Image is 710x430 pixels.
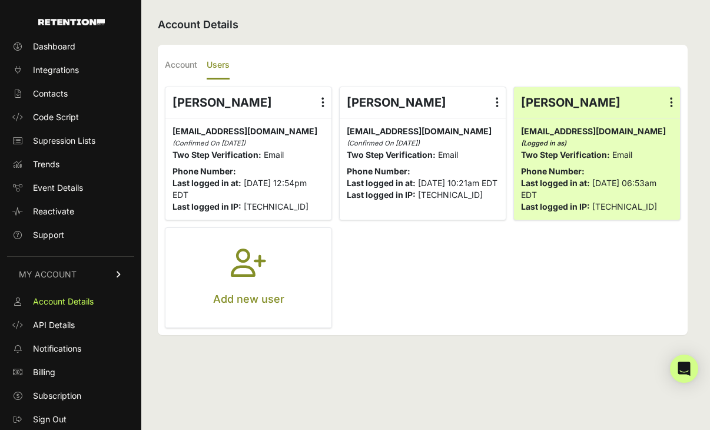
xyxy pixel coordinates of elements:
a: Contacts [7,84,134,103]
span: Dashboard [33,41,75,52]
strong: Phone Number: [347,166,410,176]
a: Notifications [7,339,134,358]
span: [EMAIL_ADDRESS][DOMAIN_NAME] [347,126,492,136]
strong: Phone Number: [521,166,585,176]
a: Event Details [7,178,134,197]
span: Event Details [33,182,83,194]
label: Users [207,52,230,80]
span: Email [438,150,458,160]
a: Subscription [7,386,134,405]
strong: Phone Number: [172,166,236,176]
a: Sign Out [7,410,134,429]
span: Sign Out [33,414,67,425]
span: Email [264,150,284,160]
span: MY ACCOUNT [19,269,77,280]
p: Add new user [213,291,284,307]
i: (Confirmed On [DATE]) [347,139,420,147]
span: [TECHNICAL_ID] [418,190,483,200]
span: [TECHNICAL_ID] [592,201,657,211]
a: Dashboard [7,37,134,56]
span: Email [612,150,632,160]
div: [PERSON_NAME] [514,87,680,118]
button: Add new user [165,228,331,328]
a: Account Details [7,292,134,311]
span: Code Script [33,111,79,123]
strong: Last logged in IP: [521,201,590,211]
strong: Last logged in at: [347,178,416,188]
span: Support [33,229,64,241]
span: Billing [33,366,55,378]
a: Supression Lists [7,131,134,150]
i: (Logged in as) [521,139,566,147]
a: Billing [7,363,134,382]
strong: Two Step Verification: [172,150,261,160]
strong: Last logged in at: [172,178,241,188]
a: Code Script [7,108,134,127]
a: MY ACCOUNT [7,256,134,292]
span: Reactivate [33,206,74,217]
span: Contacts [33,88,68,100]
label: Account [165,52,197,80]
span: Trends [33,158,59,170]
strong: Last logged in IP: [172,201,241,211]
strong: Last logged in at: [521,178,590,188]
h2: Account Details [158,16,688,33]
strong: Two Step Verification: [521,150,610,160]
span: Integrations [33,64,79,76]
a: Reactivate [7,202,134,221]
span: Subscription [33,390,81,402]
div: Open Intercom Messenger [670,355,698,383]
a: Support [7,226,134,244]
span: API Details [33,319,75,331]
a: Integrations [7,61,134,80]
i: (Confirmed On [DATE]) [172,139,245,147]
a: Trends [7,155,134,174]
span: [TECHNICAL_ID] [244,201,308,211]
img: Retention.com [38,19,105,25]
div: [PERSON_NAME] [340,87,506,118]
span: Account Details [33,296,94,307]
strong: Last logged in IP: [347,190,416,200]
span: Notifications [33,343,81,355]
span: [EMAIL_ADDRESS][DOMAIN_NAME] [521,126,666,136]
div: [PERSON_NAME] [165,87,331,118]
span: Supression Lists [33,135,95,147]
a: API Details [7,316,134,335]
strong: Two Step Verification: [347,150,436,160]
span: [DATE] 10:21am EDT [418,178,497,188]
span: [EMAIL_ADDRESS][DOMAIN_NAME] [172,126,317,136]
